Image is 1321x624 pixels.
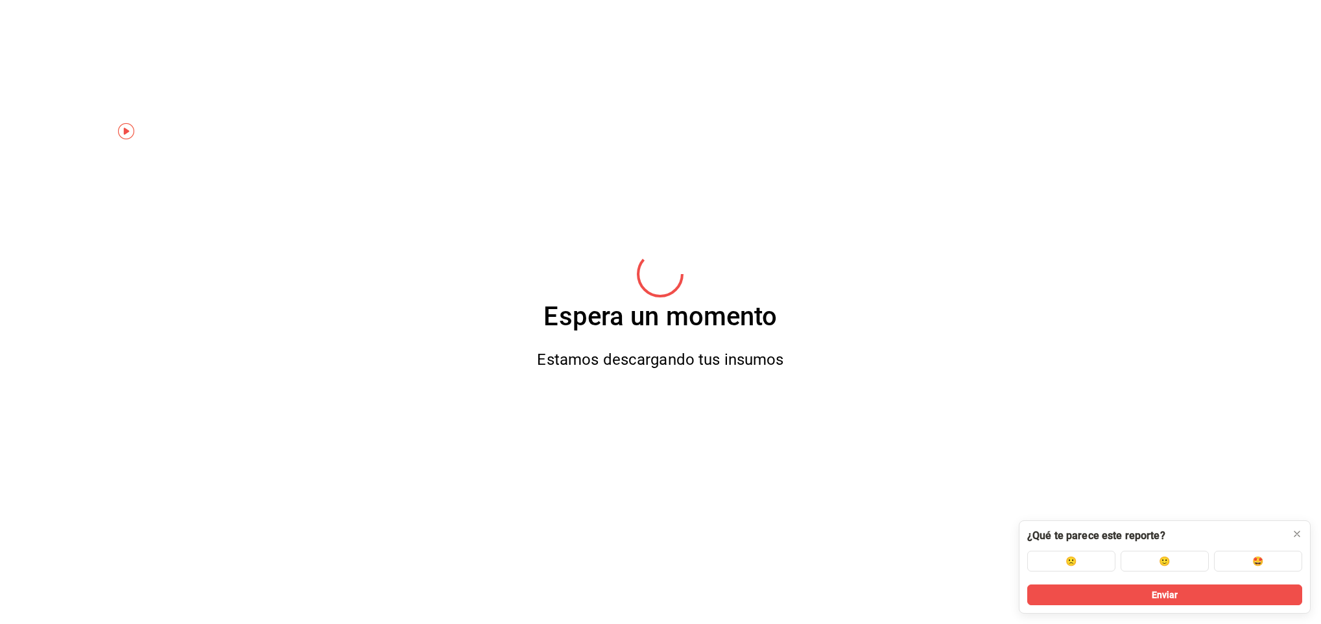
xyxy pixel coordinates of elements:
img: Tooltip marker [118,123,134,139]
button: 🤩 [1214,551,1302,572]
div: Estamos descargando tus insumos [537,347,783,373]
button: 🙁 [1027,551,1115,572]
div: ¿Qué te parece este reporte? [1027,529,1165,543]
button: 🙂 [1121,551,1209,572]
span: Enviar [1152,588,1178,602]
div: Espera un momento [543,297,777,336]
